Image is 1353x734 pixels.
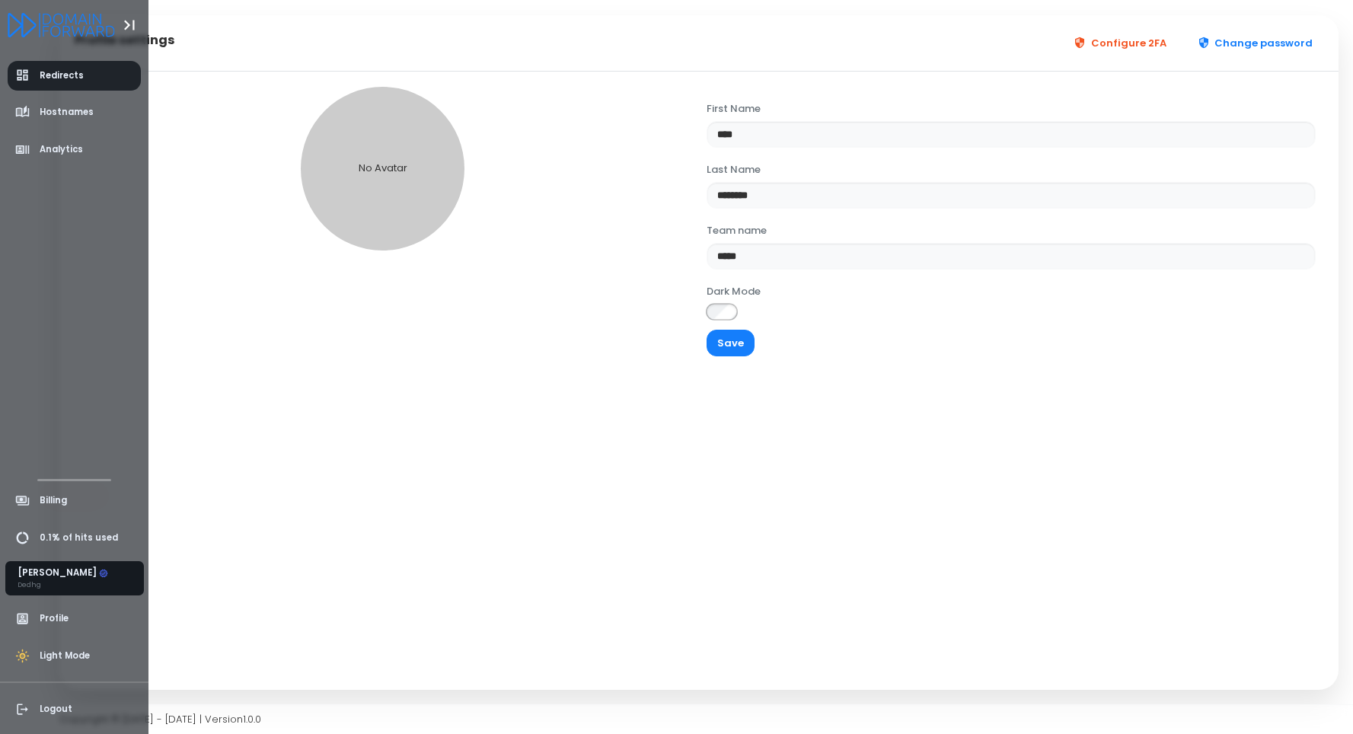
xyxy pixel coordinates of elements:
span: Hostnames [40,106,94,119]
span: Logout [40,703,72,716]
button: Change password [1187,30,1324,56]
button: Toggle Aside [115,11,144,40]
a: Billing [8,486,142,515]
div: [PERSON_NAME] [18,566,108,580]
span: Profile [40,612,69,625]
span: Billing [40,494,67,507]
span: Redirects [40,69,84,82]
a: 0.1% of hits used [8,523,142,553]
a: Analytics [8,135,142,164]
span: 0.1% of hits used [40,531,118,544]
a: Logo [8,14,115,34]
span: Analytics [40,143,83,156]
a: Redirects [8,61,142,91]
div: No Avatar [301,87,464,251]
label: First Name [707,101,761,116]
span: Copyright © [DATE] - [DATE] | Version 1.0.0 [59,712,261,726]
div: Dedhg [18,579,108,590]
label: Last Name [707,162,761,177]
button: Configure 2FA [1063,30,1177,56]
a: Hostnames [8,97,142,127]
label: Team name [707,223,767,238]
button: Save [707,330,755,356]
label: Dark Mode [707,284,761,299]
span: Light Mode [40,649,90,662]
